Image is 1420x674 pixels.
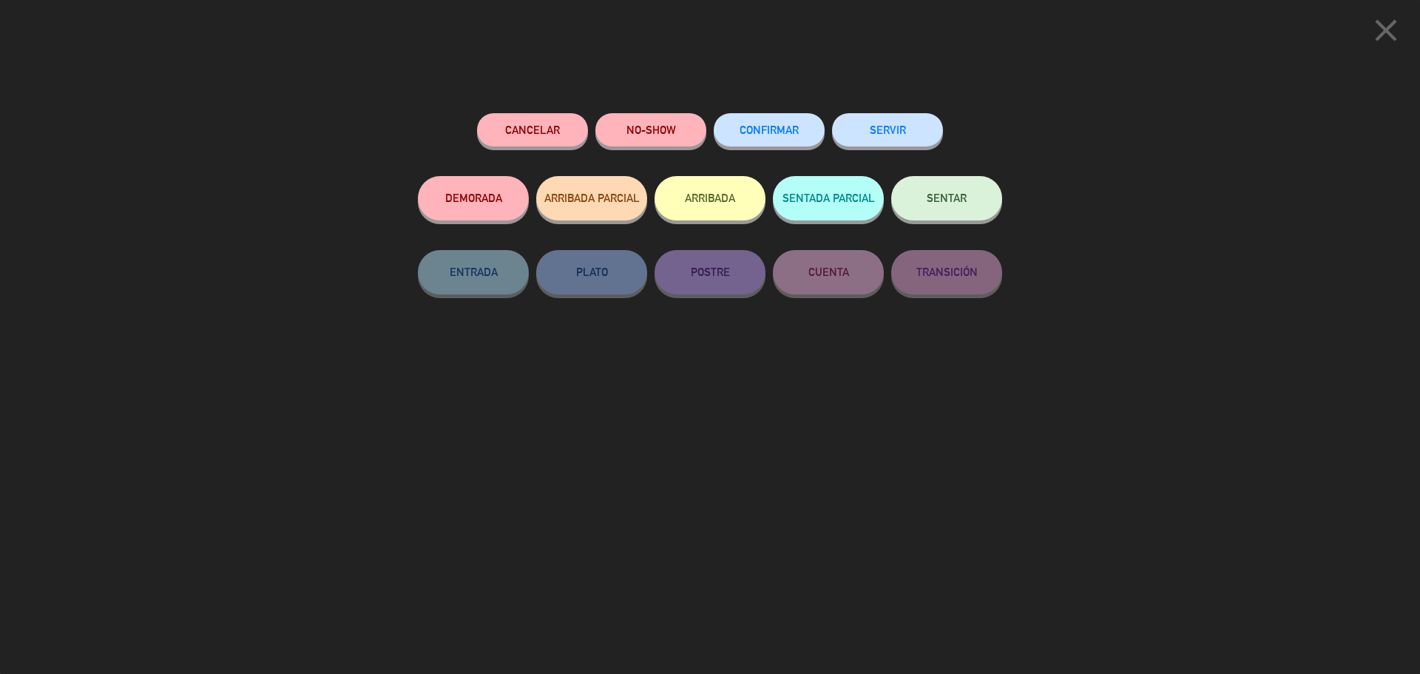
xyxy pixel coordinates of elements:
[773,176,884,220] button: SENTADA PARCIAL
[544,192,640,204] span: ARRIBADA PARCIAL
[891,176,1002,220] button: SENTAR
[655,250,765,294] button: POSTRE
[536,176,647,220] button: ARRIBADA PARCIAL
[714,113,825,146] button: CONFIRMAR
[773,250,884,294] button: CUENTA
[891,250,1002,294] button: TRANSICIÓN
[1367,12,1404,49] i: close
[927,192,967,204] span: SENTAR
[477,113,588,146] button: Cancelar
[655,176,765,220] button: ARRIBADA
[418,176,529,220] button: DEMORADA
[418,250,529,294] button: ENTRADA
[595,113,706,146] button: NO-SHOW
[740,124,799,136] span: CONFIRMAR
[832,113,943,146] button: SERVIR
[1363,11,1409,55] button: close
[536,250,647,294] button: PLATO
